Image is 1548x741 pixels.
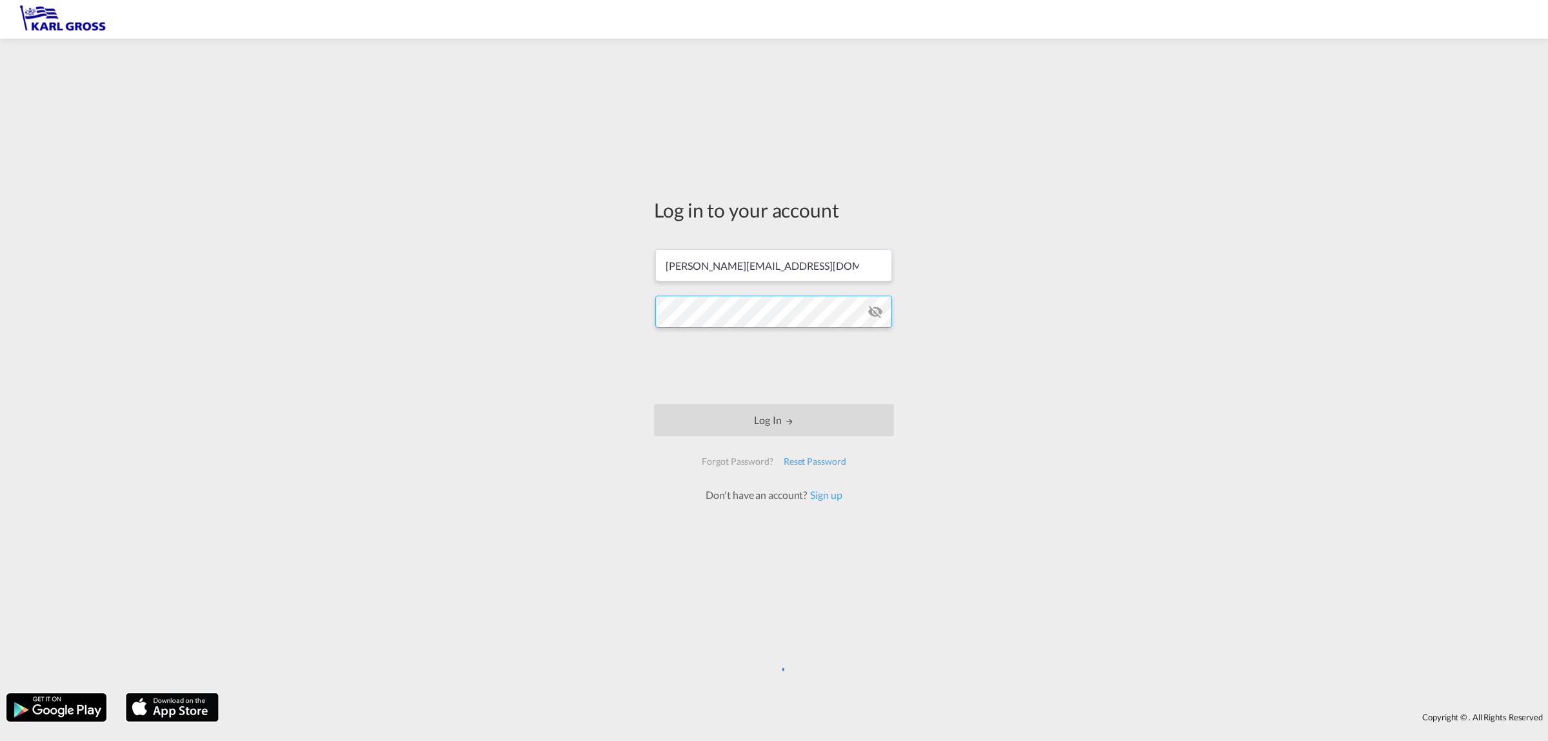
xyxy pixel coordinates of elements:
div: Reset Password [779,450,851,473]
iframe: reCAPTCHA [676,341,872,391]
div: Forgot Password? [697,450,778,473]
img: 3269c73066d711f095e541db4db89301.png [19,5,106,34]
div: Log in to your account [654,196,894,223]
div: Don't have an account? [691,488,856,502]
button: LOGIN [654,404,894,436]
input: Enter email/phone number [655,249,892,281]
md-icon: icon-eye-off [868,304,883,320]
img: apple.png [124,692,220,723]
div: Copyright © . All Rights Reserved [225,706,1548,728]
a: Sign up [807,489,842,501]
img: google.png [5,692,108,723]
